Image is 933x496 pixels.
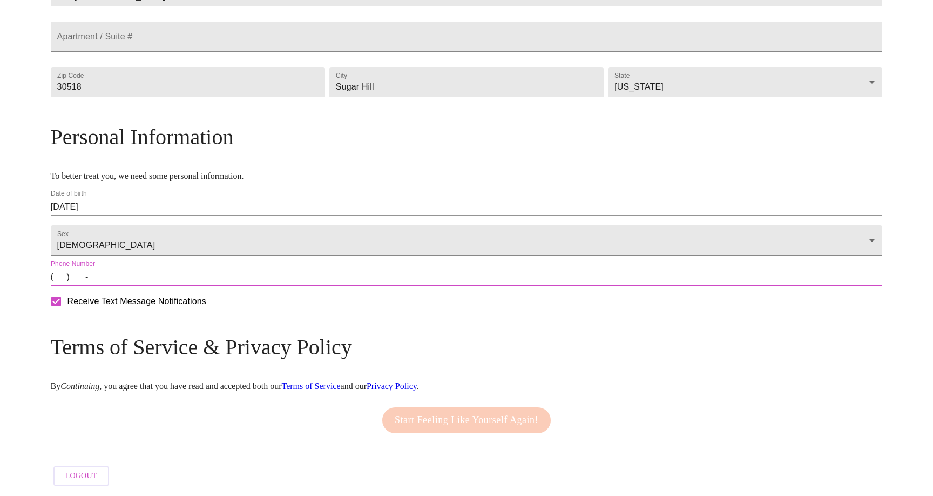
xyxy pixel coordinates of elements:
[51,191,87,197] label: Date of birth
[51,225,883,256] div: [DEMOGRAPHIC_DATA]
[51,381,883,391] p: By , you agree that you have read and accepted both our and our .
[51,261,95,267] label: Phone Number
[51,334,883,360] h3: Terms of Service & Privacy Policy
[60,381,99,391] em: Continuing
[65,470,97,483] span: Logout
[51,171,883,181] p: To better treat you, we need some personal information.
[367,381,417,391] a: Privacy Policy
[67,295,206,308] span: Receive Text Message Notifications
[51,124,883,150] h3: Personal Information
[53,466,109,487] button: Logout
[608,67,882,97] div: [US_STATE]
[281,381,340,391] a: Terms of Service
